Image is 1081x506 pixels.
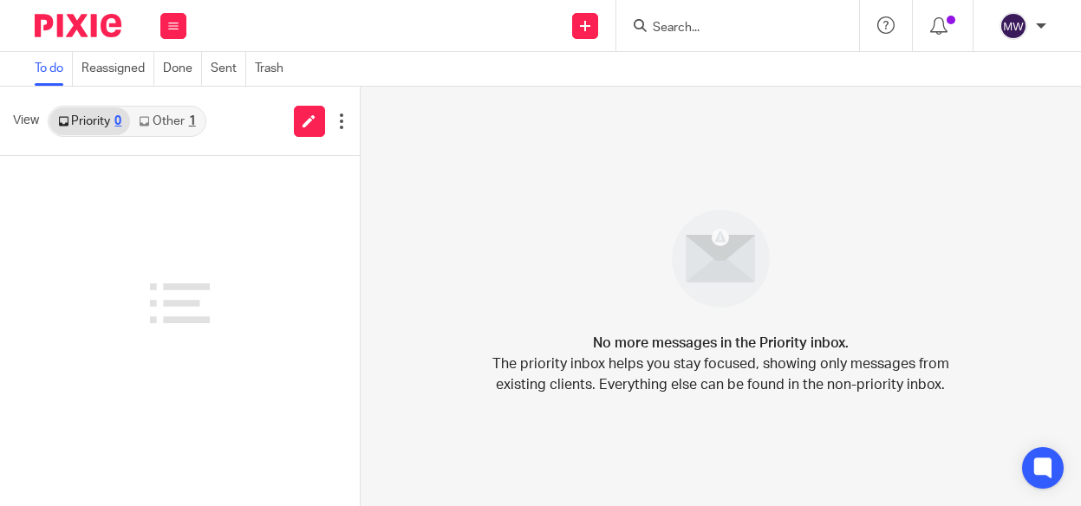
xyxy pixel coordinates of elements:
img: Pixie [35,14,121,37]
img: svg%3E [1000,12,1027,40]
a: Sent [211,52,246,86]
h4: No more messages in the Priority inbox. [593,333,849,354]
span: View [13,112,39,130]
a: Done [163,52,202,86]
a: To do [35,52,73,86]
a: Trash [255,52,292,86]
div: 0 [114,115,121,127]
input: Search [651,21,807,36]
a: Reassigned [81,52,154,86]
a: Priority0 [49,107,130,135]
img: image [661,198,781,319]
div: 1 [189,115,196,127]
a: Other1 [130,107,204,135]
p: The priority inbox helps you stay focused, showing only messages from existing clients. Everythin... [491,354,950,395]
